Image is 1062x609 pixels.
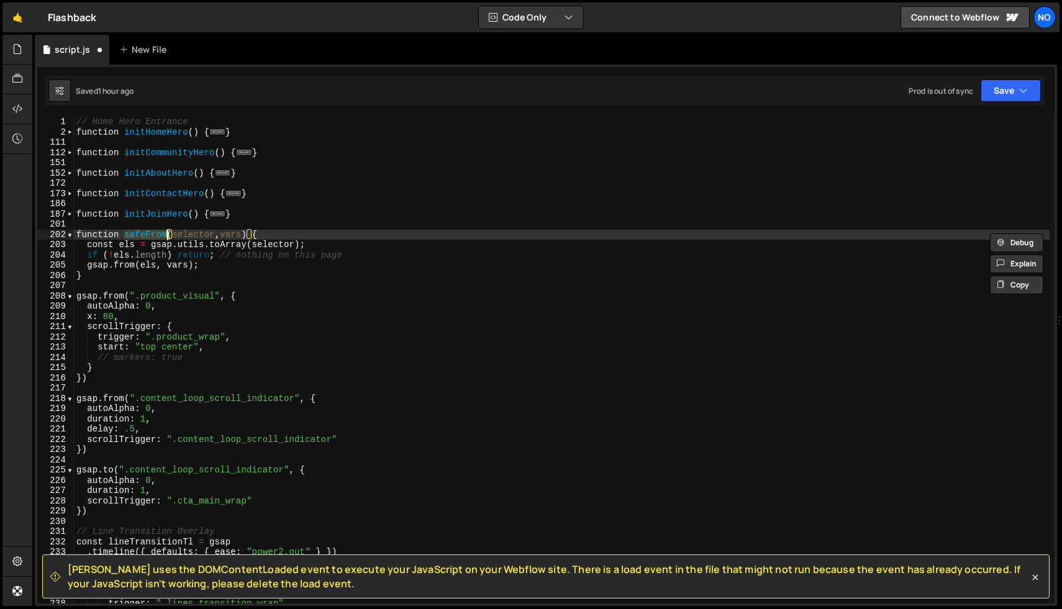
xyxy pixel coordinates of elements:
button: Explain [990,255,1043,273]
div: 236 [37,578,74,589]
div: 212 [37,332,74,343]
div: 222 [37,435,74,445]
div: 224 [37,455,74,466]
div: 215 [37,363,74,373]
div: 152 [37,168,74,179]
button: Copy [990,276,1043,294]
a: 🤙 [2,2,33,32]
div: 173 [37,189,74,199]
div: 230 [37,517,74,527]
div: Prod is out of sync [909,86,973,96]
span: ... [209,128,225,135]
div: 234 [37,557,74,568]
div: 225 [37,465,74,476]
div: script.js [55,43,90,56]
div: 201 [37,219,74,230]
div: 209 [37,301,74,312]
div: 238 [37,598,74,609]
div: 218 [37,394,74,404]
div: 211 [37,322,74,332]
div: 228 [37,496,74,507]
div: 232 [37,537,74,548]
a: Connect to Webflow [901,6,1030,29]
div: 2 [37,127,74,138]
div: 187 [37,209,74,220]
button: Debug [990,233,1043,252]
div: 203 [37,240,74,250]
div: 204 [37,250,74,261]
div: Saved [76,86,134,96]
div: 219 [37,404,74,414]
div: 111 [37,137,74,148]
span: ... [209,210,225,217]
span: [PERSON_NAME] uses the DOMContentLoaded event to execute your JavaScript on your Webflow site. Th... [68,562,1029,590]
div: 226 [37,476,74,486]
div: 223 [37,444,74,455]
div: 202 [37,230,74,240]
div: 1 [37,117,74,127]
div: 186 [37,199,74,209]
div: 151 [37,158,74,168]
div: 233 [37,547,74,557]
div: 210 [37,312,74,322]
div: 207 [37,281,74,291]
div: 235 [37,567,74,578]
div: Flashback [48,10,96,25]
div: 229 [37,506,74,517]
div: 237 [37,588,74,598]
div: 172 [37,178,74,189]
div: 208 [37,291,74,302]
div: 216 [37,373,74,384]
div: 213 [37,342,74,353]
div: 1 hour ago [98,86,134,96]
div: 220 [37,414,74,425]
div: 206 [37,271,74,281]
div: 205 [37,260,74,271]
div: 112 [37,148,74,158]
a: No [1033,6,1056,29]
button: Code Only [479,6,583,29]
button: Save [981,79,1041,102]
div: 214 [37,353,74,363]
div: 231 [37,526,74,537]
span: ... [236,148,252,155]
div: 227 [37,485,74,496]
div: 217 [37,383,74,394]
div: New File [119,43,171,56]
div: 221 [37,424,74,435]
span: ... [214,169,230,176]
span: ... [225,189,242,196]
